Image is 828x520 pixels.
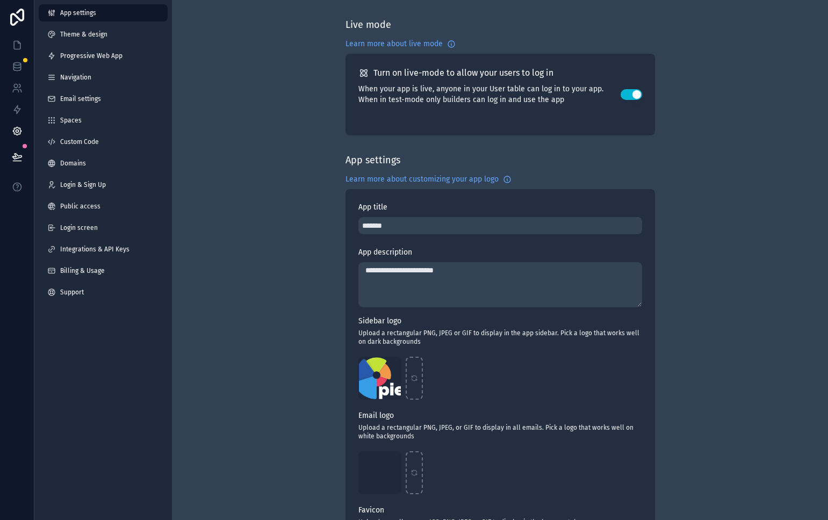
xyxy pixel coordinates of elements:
[39,262,168,279] a: Billing & Usage
[39,47,168,64] a: Progressive Web App
[60,180,106,189] span: Login & Sign Up
[60,202,100,211] span: Public access
[39,90,168,107] a: Email settings
[60,73,91,82] span: Navigation
[345,174,512,185] a: Learn more about customizing your app logo
[39,4,168,21] a: App settings
[358,248,412,257] span: App description
[358,203,387,212] span: App title
[39,198,168,215] a: Public access
[358,329,642,346] span: Upload a rectangular PNG, JPEG or GIF to display in the app sidebar. Pick a logo that works well ...
[345,153,400,168] div: App settings
[345,17,391,32] div: Live mode
[39,69,168,86] a: Navigation
[358,423,642,440] span: Upload a rectangular PNG, JPEG, or GIF to display in all emails. Pick a logo that works well on w...
[60,288,84,297] span: Support
[358,84,621,105] p: When your app is live, anyone in your User table can log in to your app. When in test-mode only b...
[60,52,123,60] span: Progressive Web App
[345,39,443,49] span: Learn more about live mode
[39,241,168,258] a: Integrations & API Keys
[39,133,168,150] a: Custom Code
[358,411,394,420] span: Email logo
[358,316,401,326] span: Sidebar logo
[39,219,168,236] a: Login screen
[60,116,82,125] span: Spaces
[60,138,99,146] span: Custom Code
[39,112,168,129] a: Spaces
[60,159,86,168] span: Domains
[60,30,107,39] span: Theme & design
[345,39,456,49] a: Learn more about live mode
[39,284,168,301] a: Support
[373,67,553,80] h2: Turn on live-mode to allow your users to log in
[60,223,98,232] span: Login screen
[39,26,168,43] a: Theme & design
[60,9,96,17] span: App settings
[39,155,168,172] a: Domains
[60,266,105,275] span: Billing & Usage
[358,505,384,515] span: Favicon
[60,95,101,103] span: Email settings
[39,176,168,193] a: Login & Sign Up
[60,245,129,254] span: Integrations & API Keys
[345,174,499,185] span: Learn more about customizing your app logo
